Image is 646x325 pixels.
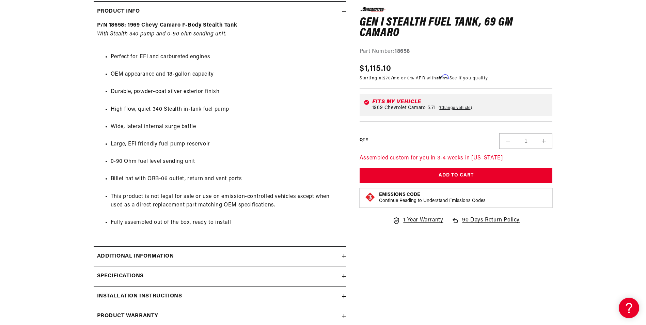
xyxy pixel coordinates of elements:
h2: Product Info [97,7,140,16]
li: Perfect for EFI and carbureted engines [111,53,343,62]
li: Large, EFI friendly fuel pump reservoir [111,140,343,149]
div: Part Number: [360,47,553,56]
strong: P/N 18658: 1969 Chevy Camaro F-Body Stealth Tank [97,22,237,28]
p: Continue Reading to Understand Emissions Codes [379,198,486,204]
p: Starting at /mo or 0% APR with . [360,75,488,81]
li: High flow, quiet 340 Stealth in-tank fuel pump [111,105,343,114]
strong: 18658 [395,48,410,54]
h2: Installation Instructions [97,292,182,301]
li: Durable, powder-coat silver exterior finish [111,88,343,96]
li: Fully assembled out of the box, ready to install [111,218,343,227]
span: Affirm [437,75,448,80]
span: 90 Days Return Policy [462,216,520,232]
li: Billet hat with ORB-06 outlet, return and vent ports [111,175,343,184]
h2: Specifications [97,272,144,281]
button: Add to Cart [360,168,553,183]
span: 1969 Chevrolet Camaro 5.7L [372,105,437,111]
summary: Installation Instructions [94,287,346,306]
span: 1 Year Warranty [403,216,443,225]
label: QTY [360,137,368,143]
li: This product is not legal for sale or use on emission-controlled vehicles except when used as a d... [111,192,343,210]
button: Emissions CodeContinue Reading to Understand Emissions Codes [379,192,486,204]
a: Change vehicle [439,105,472,111]
summary: Specifications [94,266,346,286]
a: 90 Days Return Policy [451,216,520,232]
span: $70 [383,76,391,80]
li: 0-90 Ohm fuel level sending unit [111,157,343,166]
li: OEM appearance and 18-gallon capacity [111,70,343,79]
span: $1,115.10 [360,63,392,75]
summary: Additional information [94,247,346,266]
h2: Product warranty [97,312,159,321]
em: With Stealth 340 pump and 0-90 ohm sending unit. [97,31,227,37]
p: Assembled custom for you in 3-4 weeks in [US_STATE] [360,154,553,163]
a: See if you qualify - Learn more about Affirm Financing (opens in modal) [450,76,488,80]
a: 1 Year Warranty [392,216,443,225]
img: Emissions code [365,192,376,203]
h2: Additional information [97,252,174,261]
div: Fits my vehicle [372,99,549,105]
li: Wide, lateral internal surge baffle [111,123,343,131]
h1: Gen I Stealth Fuel Tank, 69 GM Camaro [360,17,553,38]
strong: Emissions Code [379,192,420,197]
summary: Product Info [94,2,346,21]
